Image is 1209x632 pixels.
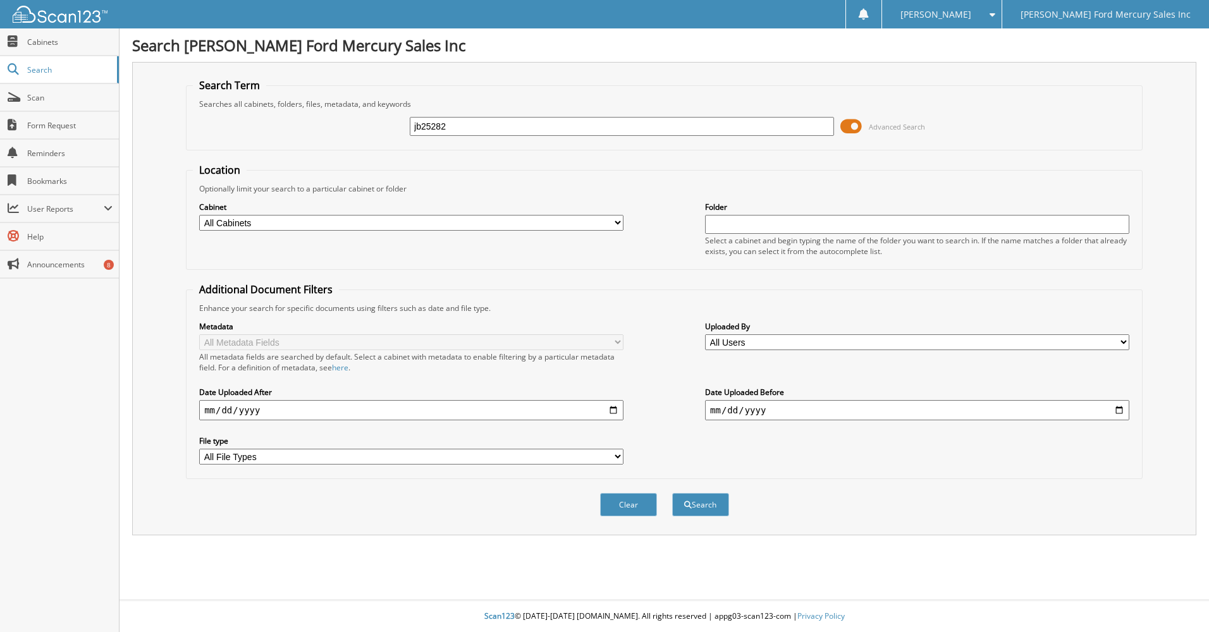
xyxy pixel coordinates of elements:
[1146,571,1209,632] iframe: Chat Widget
[797,611,845,621] a: Privacy Policy
[27,37,113,47] span: Cabinets
[705,202,1129,212] label: Folder
[193,303,1136,313] div: Enhance your search for specific documents using filters such as date and file type.
[193,78,266,92] legend: Search Term
[199,202,623,212] label: Cabinet
[199,435,623,446] label: File type
[27,64,111,75] span: Search
[332,362,348,373] a: here
[193,163,247,177] legend: Location
[27,204,104,214] span: User Reports
[869,122,925,131] span: Advanced Search
[27,148,113,159] span: Reminders
[705,387,1129,398] label: Date Uploaded Before
[193,283,339,296] legend: Additional Document Filters
[27,92,113,103] span: Scan
[27,120,113,131] span: Form Request
[120,601,1209,632] div: © [DATE]-[DATE] [DOMAIN_NAME]. All rights reserved | appg03-scan123-com |
[104,260,114,270] div: 8
[27,231,113,242] span: Help
[672,493,729,516] button: Search
[705,321,1129,332] label: Uploaded By
[27,259,113,270] span: Announcements
[199,387,623,398] label: Date Uploaded After
[1021,11,1191,18] span: [PERSON_NAME] Ford Mercury Sales Inc
[600,493,657,516] button: Clear
[705,235,1129,257] div: Select a cabinet and begin typing the name of the folder you want to search in. If the name match...
[199,400,623,420] input: start
[484,611,515,621] span: Scan123
[199,351,623,373] div: All metadata fields are searched by default. Select a cabinet with metadata to enable filtering b...
[199,321,623,332] label: Metadata
[193,183,1136,194] div: Optionally limit your search to a particular cabinet or folder
[705,400,1129,420] input: end
[193,99,1136,109] div: Searches all cabinets, folders, files, metadata, and keywords
[27,176,113,186] span: Bookmarks
[900,11,971,18] span: [PERSON_NAME]
[132,35,1196,56] h1: Search [PERSON_NAME] Ford Mercury Sales Inc
[13,6,107,23] img: scan123-logo-white.svg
